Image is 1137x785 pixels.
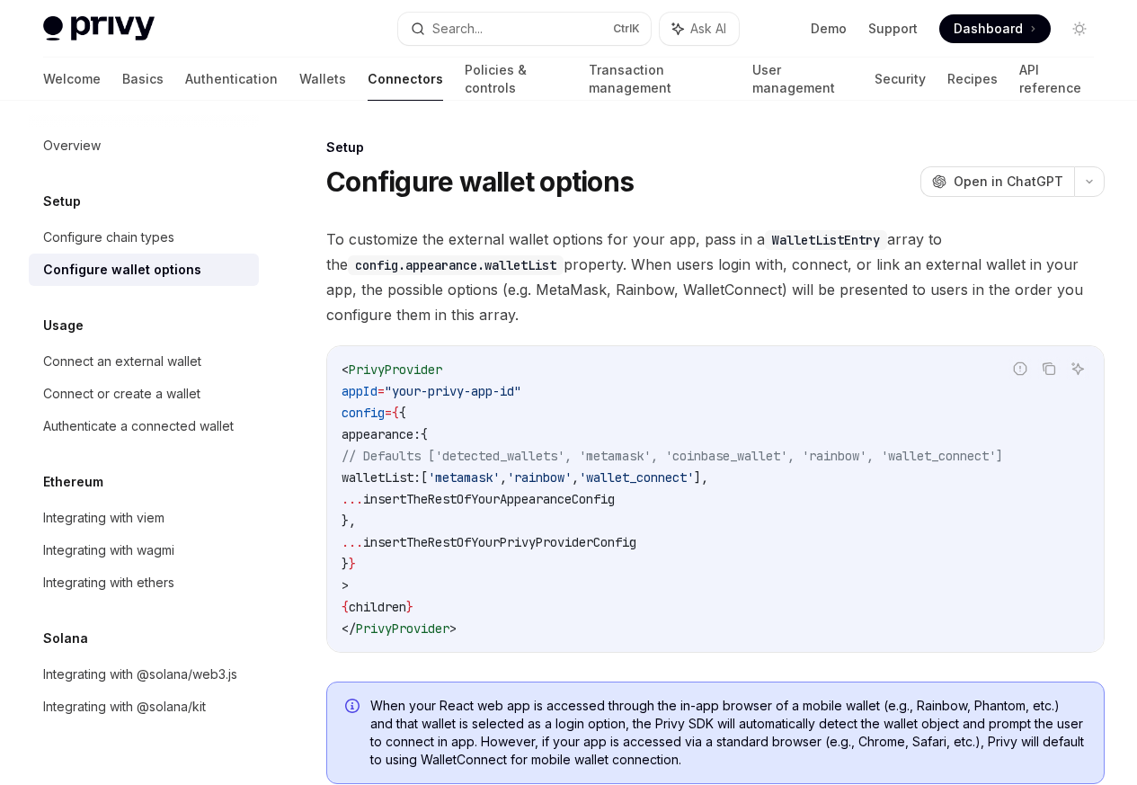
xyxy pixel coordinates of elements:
a: Configure wallet options [29,254,259,286]
div: Setup [326,138,1105,156]
button: Report incorrect code [1008,357,1032,380]
img: light logo [43,16,155,41]
a: Connect an external wallet [29,345,259,378]
h5: Usage [43,315,84,336]
button: Toggle dark mode [1065,14,1094,43]
span: appearance: [342,426,421,442]
a: Authenticate a connected wallet [29,410,259,442]
span: walletList: [342,469,421,486]
span: children [349,599,406,615]
h5: Ethereum [43,471,103,493]
span: = [378,383,385,399]
a: Demo [811,20,847,38]
span: ... [342,534,363,550]
span: } [406,599,413,615]
div: Configure chain types [43,227,174,248]
div: Integrating with @solana/kit [43,696,206,718]
span: { [392,405,399,421]
span: insertTheRestOfYourPrivyProviderConfig [363,534,636,550]
a: Policies & controls [465,58,567,101]
a: Integrating with viem [29,502,259,534]
span: ], [694,469,708,486]
a: Authentication [185,58,278,101]
h5: Setup [43,191,81,212]
span: } [349,556,356,572]
a: Transaction management [589,58,731,101]
span: > [449,620,457,637]
h5: Solana [43,628,88,649]
button: Search...CtrlK [398,13,651,45]
div: Integrating with wagmi [43,540,174,561]
a: Integrating with ethers [29,566,259,599]
div: Connect or create a wallet [43,383,200,405]
span: 'rainbow' [507,469,572,486]
a: Dashboard [939,14,1051,43]
a: Connect or create a wallet [29,378,259,410]
a: User management [752,58,853,101]
span: , [500,469,507,486]
span: </ [342,620,356,637]
div: Integrating with ethers [43,572,174,593]
code: WalletListEntry [765,230,887,250]
button: Copy the contents from the code block [1037,357,1061,380]
svg: Info [345,699,363,717]
span: Ctrl K [613,22,640,36]
span: To customize the external wallet options for your app, pass in a array to the property. When user... [326,227,1105,327]
a: Integrating with @solana/web3.js [29,658,259,691]
a: Integrating with wagmi [29,534,259,566]
button: Ask AI [660,13,739,45]
a: Wallets [299,58,346,101]
a: Basics [122,58,164,101]
span: , [572,469,579,486]
button: Open in ChatGPT [920,166,1074,197]
a: Configure chain types [29,221,259,254]
span: } [342,556,349,572]
span: // Defaults ['detected_wallets', 'metamask', 'coinbase_wallet', 'rainbow', 'wallet_connect'] [342,448,1003,464]
span: > [342,577,349,593]
div: Overview [43,135,101,156]
div: Configure wallet options [43,259,201,281]
div: Search... [432,18,483,40]
span: config [342,405,385,421]
span: < [342,361,349,378]
span: { [342,599,349,615]
span: 'metamask' [428,469,500,486]
span: { [421,426,428,442]
a: Welcome [43,58,101,101]
a: Support [868,20,918,38]
div: Authenticate a connected wallet [43,415,234,437]
div: Integrating with viem [43,507,164,529]
span: { [399,405,406,421]
button: Ask AI [1066,357,1089,380]
span: Ask AI [690,20,726,38]
a: Integrating with @solana/kit [29,691,259,723]
span: [ [421,469,428,486]
span: insertTheRestOfYourAppearanceConfig [363,491,615,507]
span: PrivyProvider [349,361,442,378]
span: "your-privy-app-id" [385,383,521,399]
code: config.appearance.walletList [348,255,564,275]
a: Overview [29,129,259,162]
div: Connect an external wallet [43,351,201,372]
div: Integrating with @solana/web3.js [43,664,237,685]
a: Recipes [947,58,998,101]
span: ... [342,491,363,507]
a: API reference [1019,58,1094,101]
h1: Configure wallet options [326,165,634,198]
span: Dashboard [954,20,1023,38]
a: Security [875,58,926,101]
span: = [385,405,392,421]
a: Connectors [368,58,443,101]
span: 'wallet_connect' [579,469,694,486]
span: When your React web app is accessed through the in-app browser of a mobile wallet (e.g., Rainbow,... [370,697,1086,769]
span: appId [342,383,378,399]
span: Open in ChatGPT [954,173,1063,191]
span: }, [342,513,356,529]
span: PrivyProvider [356,620,449,637]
